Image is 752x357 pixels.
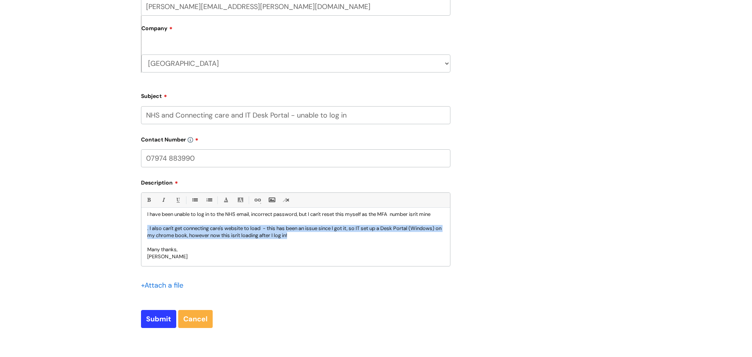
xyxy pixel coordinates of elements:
[141,177,450,186] label: Description
[267,195,277,205] a: Insert Image...
[147,225,444,239] p: . I also can't get connecting care's website to load - this has been an issue since I got it, so ...
[141,281,145,290] span: +
[252,195,262,205] a: Link
[144,195,154,205] a: Bold (Ctrl-B)
[147,253,444,260] p: [PERSON_NAME]
[190,195,199,205] a: • Unordered List (Ctrl-Shift-7)
[147,211,444,218] p: I have been unable to log in to the NHS email, incorrect password, but I can't reset this myself ...
[281,195,291,205] a: Remove formatting (Ctrl-\)
[221,195,231,205] a: Font Color
[188,137,193,143] img: info-icon.svg
[173,195,183,205] a: Underline(Ctrl-U)
[204,195,214,205] a: 1. Ordered List (Ctrl-Shift-8)
[141,134,450,143] label: Contact Number
[141,310,176,328] input: Submit
[147,246,444,253] p: Many thanks,
[141,279,188,292] div: Attach a file
[141,90,450,100] label: Subject
[158,195,168,205] a: Italic (Ctrl-I)
[178,310,213,328] a: Cancel
[235,195,245,205] a: Back Color
[141,22,450,40] label: Company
